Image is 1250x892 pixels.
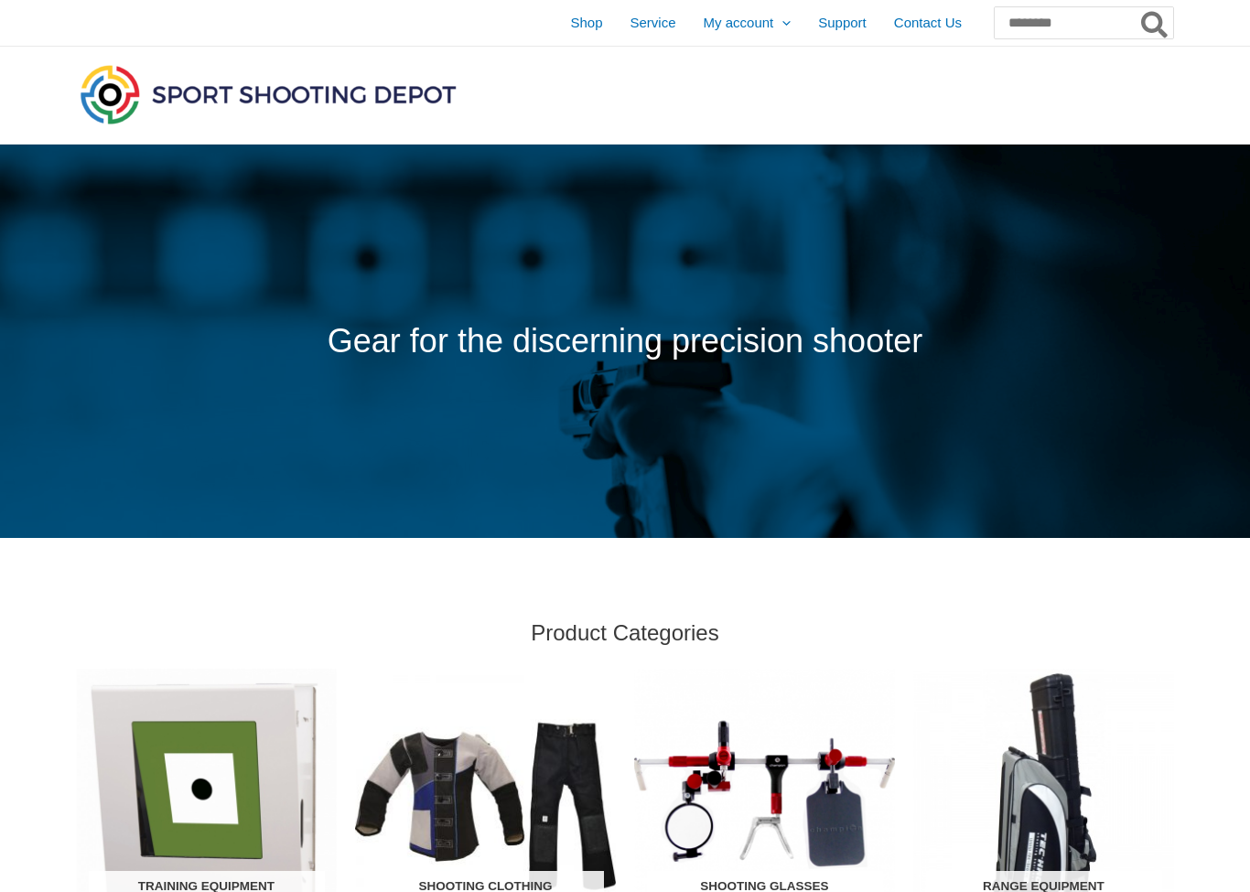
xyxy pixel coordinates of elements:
h2: Product Categories [76,618,1174,647]
button: Search [1137,7,1173,38]
p: Gear for the discerning precision shooter [76,311,1174,372]
img: Sport Shooting Depot [76,60,460,128]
